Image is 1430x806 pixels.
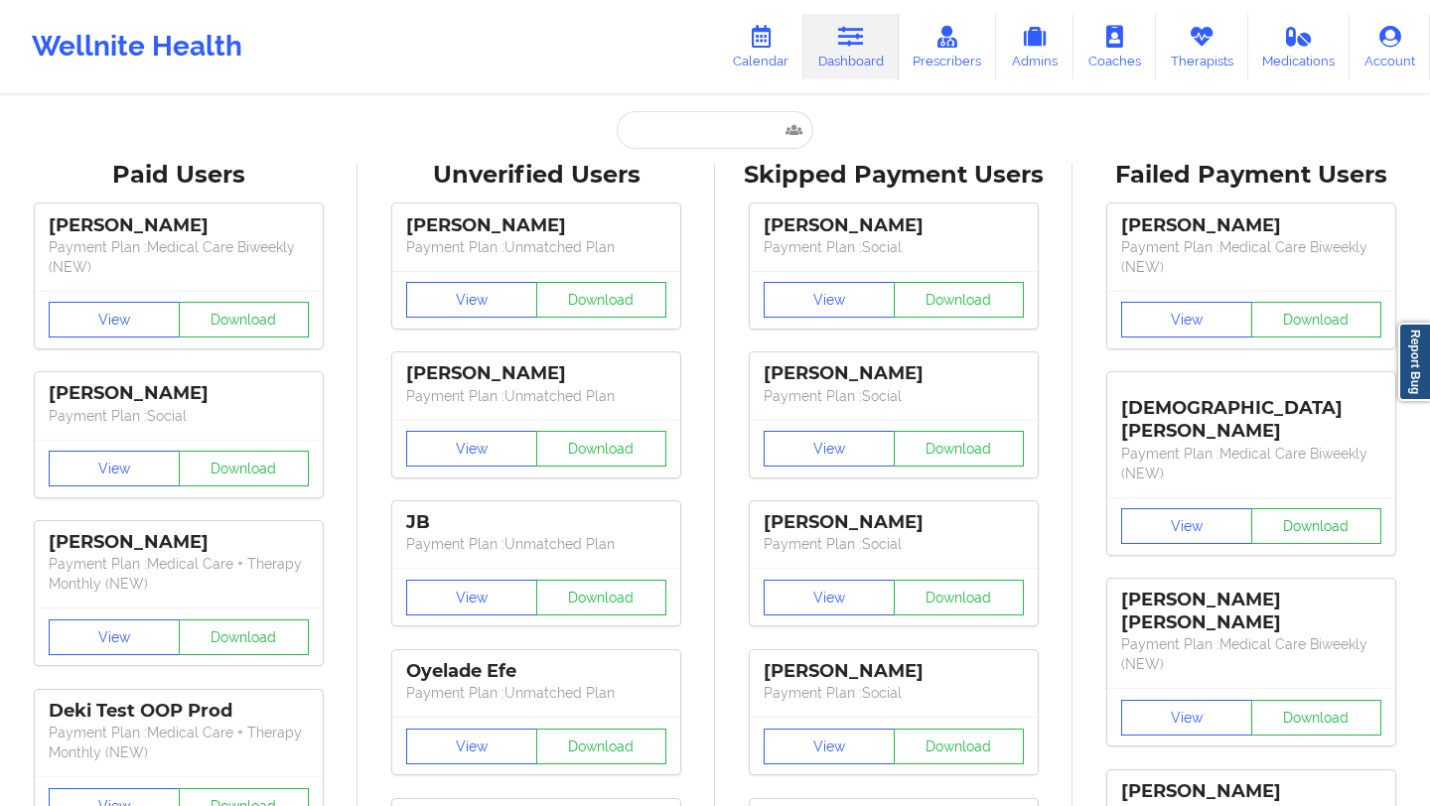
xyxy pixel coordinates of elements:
[49,237,309,277] p: Payment Plan : Medical Care Biweekly (NEW)
[49,700,309,723] div: Deki Test OOP Prod
[1086,160,1416,191] div: Failed Payment Users
[1121,508,1252,544] button: View
[49,531,309,554] div: [PERSON_NAME]
[996,14,1073,79] a: Admins
[1248,14,1351,79] a: Medications
[49,382,309,405] div: [PERSON_NAME]
[764,660,1024,683] div: [PERSON_NAME]
[764,386,1024,406] p: Payment Plan : Social
[1251,302,1382,337] button: Download
[764,683,1024,703] p: Payment Plan : Social
[14,160,344,191] div: Paid Users
[899,14,997,79] a: Prescribers
[718,14,803,79] a: Calendar
[1121,700,1252,736] button: View
[764,214,1024,237] div: [PERSON_NAME]
[406,660,666,683] div: Oyelade Efe
[894,729,1025,764] button: Download
[764,362,1024,385] div: [PERSON_NAME]
[406,580,537,615] button: View
[1398,323,1430,401] a: Report Bug
[406,431,537,467] button: View
[1350,14,1430,79] a: Account
[49,554,309,594] p: Payment Plan : Medical Care + Therapy Monthly (NEW)
[764,237,1024,257] p: Payment Plan : Social
[1073,14,1156,79] a: Coaches
[1251,700,1382,736] button: Download
[764,282,895,318] button: View
[49,619,180,655] button: View
[406,683,666,703] p: Payment Plan : Unmatched Plan
[764,431,895,467] button: View
[406,729,537,764] button: View
[49,214,309,237] div: [PERSON_NAME]
[764,511,1024,534] div: [PERSON_NAME]
[179,619,310,655] button: Download
[1121,302,1252,337] button: View
[1121,382,1381,443] div: [DEMOGRAPHIC_DATA][PERSON_NAME]
[1156,14,1248,79] a: Therapists
[179,451,310,486] button: Download
[1121,214,1381,237] div: [PERSON_NAME]
[406,237,666,257] p: Payment Plan : Unmatched Plan
[1121,237,1381,277] p: Payment Plan : Medical Care Biweekly (NEW)
[1121,634,1381,674] p: Payment Plan : Medical Care Biweekly (NEW)
[406,511,666,534] div: JB
[894,431,1025,467] button: Download
[894,580,1025,615] button: Download
[406,386,666,406] p: Payment Plan : Unmatched Plan
[49,723,309,762] p: Payment Plan : Medical Care + Therapy Monthly (NEW)
[803,14,899,79] a: Dashboard
[179,302,310,337] button: Download
[536,431,667,467] button: Download
[406,362,666,385] div: [PERSON_NAME]
[406,282,537,318] button: View
[764,729,895,764] button: View
[1121,444,1381,483] p: Payment Plan : Medical Care Biweekly (NEW)
[536,580,667,615] button: Download
[536,282,667,318] button: Download
[1251,508,1382,544] button: Download
[536,729,667,764] button: Download
[1121,589,1381,634] div: [PERSON_NAME] [PERSON_NAME]
[764,534,1024,554] p: Payment Plan : Social
[49,406,309,426] p: Payment Plan : Social
[729,160,1059,191] div: Skipped Payment Users
[371,160,701,191] div: Unverified Users
[406,534,666,554] p: Payment Plan : Unmatched Plan
[406,214,666,237] div: [PERSON_NAME]
[894,282,1025,318] button: Download
[764,580,895,615] button: View
[49,451,180,486] button: View
[49,302,180,337] button: View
